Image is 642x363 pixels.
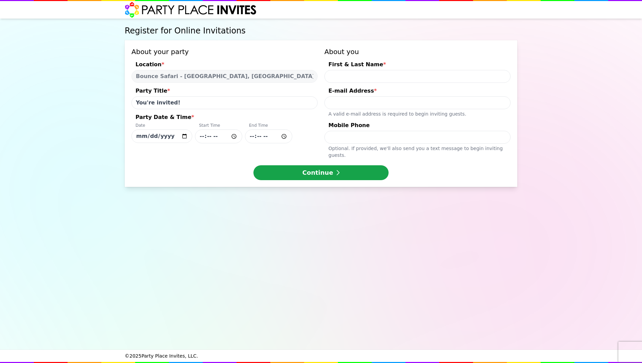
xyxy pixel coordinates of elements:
[324,47,511,56] h3: About you
[131,96,318,109] input: Party Title*
[245,129,292,143] input: Party Date & Time*DateStart TimeEnd Time
[195,129,242,143] input: Party Date & Time*DateStart TimeEnd Time
[324,109,511,117] div: A valid e-mail address is required to begin inviting guests.
[131,47,318,56] h3: About your party
[324,121,511,131] div: Mobile Phone
[125,25,517,36] h1: Register for Online Invitations
[324,70,511,83] input: First & Last Name*
[324,87,511,96] div: E-mail Address
[125,2,257,18] img: Party Place Invites
[324,144,511,159] div: Optional. If provided, we ' ll also send you a text message to begin inviting guests.
[125,350,517,362] div: © 2025 Party Place Invites, LLC.
[131,87,318,96] div: Party Title
[131,70,318,83] select: Location*
[324,60,511,70] div: First & Last Name
[131,129,192,143] input: Party Date & Time*DateStart TimeEnd Time
[324,131,511,144] input: Mobile PhoneOptional. If provided, we'll also send you a text message to begin inviting guests.
[195,123,242,129] div: Start Time
[131,60,318,70] div: Location
[324,96,511,109] input: E-mail Address*A valid e-mail address is required to begin inviting guests.
[131,113,318,123] div: Party Date & Time
[253,165,389,180] button: Continue
[131,123,192,129] div: Date
[245,123,292,129] div: End Time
